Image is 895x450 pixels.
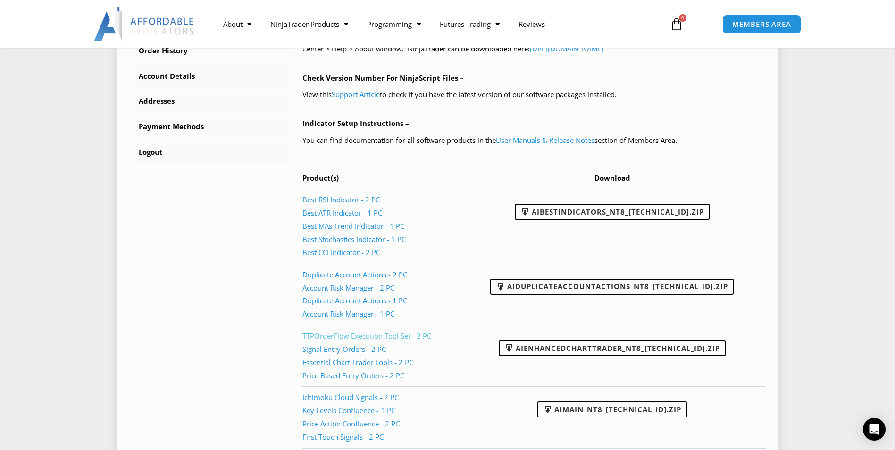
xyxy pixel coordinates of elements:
[732,21,791,28] span: MEMBERS AREA
[302,208,382,217] a: Best ATR Indicator - 1 PC
[129,115,289,139] a: Payment Methods
[302,195,380,204] a: Best RSI Indicator - 2 PC
[94,7,195,41] img: LogoAI | Affordable Indicators – NinjaTrader
[358,13,430,35] a: Programming
[302,88,766,101] p: View this to check if you have the latest version of our software packages installed.
[302,419,400,428] a: Price Action Confluence - 2 PC
[129,89,289,114] a: Addresses
[302,270,407,279] a: Duplicate Account Actions - 2 PC
[129,39,289,63] a: Order History
[302,344,386,354] a: Signal Entry Orders - 2 PC
[302,283,394,292] a: Account Risk Manager - 2 PC
[302,406,395,415] a: Key Levels Confluence - 1 PC
[302,234,406,244] a: Best Stochastics Indicator - 1 PC
[863,418,886,441] div: Open Intercom Messenger
[302,221,404,231] a: Best MAs Trend Indicator - 1 PC
[496,135,594,145] a: User Manuals & Release Notes
[332,90,380,99] a: Support Article
[490,279,734,295] a: AIDuplicateAccountActions_NT8_[TECHNICAL_ID].zip
[302,134,766,147] p: You can find documentation for all software products in the section of Members Area.
[722,15,801,34] a: MEMBERS AREA
[302,371,404,380] a: Price Based Entry Orders - 2 PC
[214,13,659,35] nav: Menu
[302,432,384,442] a: First Touch Signals - 2 PC
[302,309,394,318] a: Account Risk Manager - 1 PC
[509,13,554,35] a: Reviews
[302,173,339,183] span: Product(s)
[302,392,399,402] a: Ichimoku Cloud Signals - 2 PC
[129,140,289,165] a: Logout
[679,14,686,22] span: 0
[129,64,289,89] a: Account Details
[302,296,407,305] a: Duplicate Account Actions - 1 PC
[302,118,409,128] b: Indicator Setup Instructions –
[530,44,603,53] a: [URL][DOMAIN_NAME]
[302,248,380,257] a: Best CCI Indicator - 2 PC
[594,173,630,183] span: Download
[515,204,710,220] a: AIBestIndicators_NT8_[TECHNICAL_ID].zip
[499,340,726,356] a: AIEnhancedChartTrader_NT8_[TECHNICAL_ID].zip
[302,73,464,83] b: Check Version Number For NinjaScript Files –
[214,13,261,35] a: About
[302,358,413,367] a: Essential Chart Trader Tools - 2 PC
[430,13,509,35] a: Futures Trading
[302,331,431,341] a: TTPOrderFlow Execution Tool Set - 2 PC
[656,10,697,38] a: 0
[537,401,687,417] a: AIMain_NT8_[TECHNICAL_ID].zip
[261,13,358,35] a: NinjaTrader Products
